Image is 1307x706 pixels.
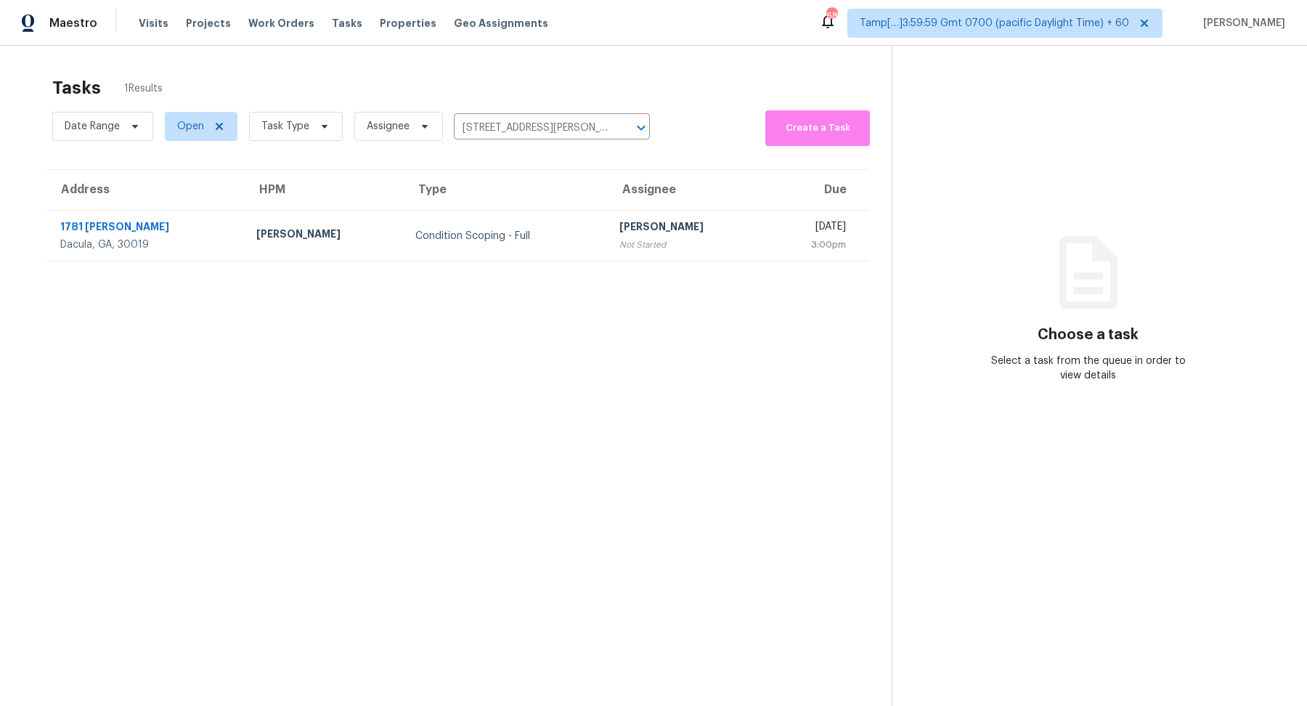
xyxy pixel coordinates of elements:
span: Date Range [65,119,120,134]
div: Condition Scoping - Full [415,229,596,243]
span: Work Orders [248,16,314,31]
span: Tasks [332,18,362,28]
div: [PERSON_NAME] [256,227,392,245]
div: Not Started [619,238,755,252]
span: Properties [380,16,436,31]
button: Create a Task [765,110,870,146]
div: 3:00pm [778,238,846,252]
span: Projects [186,16,231,31]
th: Address [46,170,245,211]
span: Visits [139,16,168,31]
span: Open [177,119,204,134]
span: Create a Task [773,120,863,137]
th: Type [404,170,608,211]
th: Assignee [608,170,767,211]
div: Select a task from the queue in order to view details [990,354,1186,383]
input: Search by address [454,117,609,139]
span: Assignee [367,119,410,134]
th: Due [767,170,868,211]
div: Dacula, GA, 30019 [60,238,233,252]
span: Geo Assignments [454,16,548,31]
div: [DATE] [778,219,846,238]
span: [PERSON_NAME] [1197,16,1285,31]
h2: Tasks [52,81,101,95]
button: Open [631,118,651,138]
th: HPM [245,170,404,211]
span: Tamp[…]3:59:59 Gmt 0700 (pacific Daylight Time) + 60 [860,16,1129,31]
div: 685 [826,9,836,23]
span: 1 Results [124,81,163,96]
div: 1781 [PERSON_NAME] [60,219,233,238]
h3: Choose a task [1038,328,1139,342]
div: [PERSON_NAME] [619,219,755,238]
span: Task Type [261,119,309,134]
span: Maestro [49,16,97,31]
